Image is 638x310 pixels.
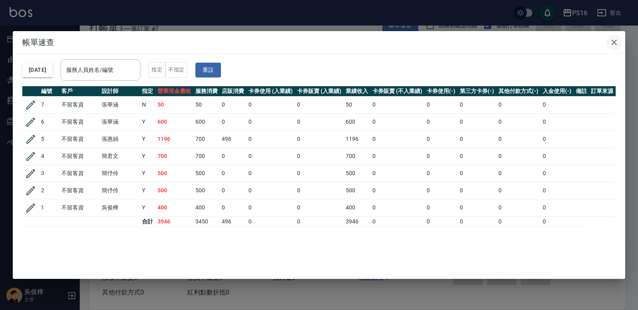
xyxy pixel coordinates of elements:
[541,113,574,130] td: 0
[458,182,496,199] td: 0
[370,96,425,113] td: 0
[496,148,541,165] td: 0
[220,216,246,227] td: 496
[541,148,574,165] td: 0
[295,96,344,113] td: 0
[246,130,295,148] td: 0
[39,113,59,130] td: 6
[140,113,155,130] td: Y
[295,113,344,130] td: 0
[193,182,220,199] td: 500
[59,165,100,182] td: 不留客資
[541,165,574,182] td: 0
[140,86,155,97] th: 指定
[425,182,458,199] td: 0
[156,199,193,216] td: 400
[496,216,541,227] td: 0
[59,148,100,165] td: 不留客資
[140,165,155,182] td: Y
[589,86,616,97] th: 訂單來源
[458,86,496,97] th: 第三方卡券(-)
[148,62,165,78] button: 指定
[425,216,458,227] td: 0
[458,113,496,130] td: 0
[140,182,155,199] td: Y
[140,216,155,227] td: 合計
[370,199,425,216] td: 0
[140,130,155,148] td: Y
[59,113,100,130] td: 不留客資
[220,148,246,165] td: 0
[496,113,541,130] td: 0
[195,63,221,77] button: 重設
[39,182,59,199] td: 2
[246,182,295,199] td: 0
[100,113,140,130] td: 張華涵
[246,165,295,182] td: 0
[220,182,246,199] td: 0
[295,130,344,148] td: 0
[220,96,246,113] td: 0
[425,86,458,97] th: 卡券使用(-)
[39,148,59,165] td: 4
[100,199,140,216] td: 吳俊樺
[140,96,155,113] td: N
[370,216,425,227] td: 0
[496,96,541,113] td: 0
[246,86,295,97] th: 卡券使用 (入業績)
[156,148,193,165] td: 700
[22,63,53,77] button: [DATE]
[193,86,220,97] th: 服務消費
[246,96,295,113] td: 0
[496,182,541,199] td: 0
[370,165,425,182] td: 0
[370,148,425,165] td: 0
[458,148,496,165] td: 0
[59,86,100,97] th: 客戶
[13,31,625,53] h2: 帳單速查
[193,130,220,148] td: 700
[295,148,344,165] td: 0
[425,130,458,148] td: 0
[246,199,295,216] td: 0
[59,182,100,199] td: 不留客資
[156,165,193,182] td: 500
[220,130,246,148] td: 496
[193,199,220,216] td: 400
[246,113,295,130] td: 0
[344,113,370,130] td: 600
[541,130,574,148] td: 0
[295,86,344,97] th: 卡券販賣 (入業績)
[246,148,295,165] td: 0
[295,182,344,199] td: 0
[59,96,100,113] td: 不留客資
[165,62,187,78] button: 不指定
[140,148,155,165] td: Y
[100,182,140,199] td: 簡伃伶
[193,96,220,113] td: 50
[344,182,370,199] td: 500
[246,216,295,227] td: 0
[39,130,59,148] td: 5
[295,199,344,216] td: 0
[295,165,344,182] td: 0
[425,199,458,216] td: 0
[156,96,193,113] td: 50
[295,216,344,227] td: 0
[541,96,574,113] td: 0
[370,86,425,97] th: 卡券販賣 (不入業績)
[425,165,458,182] td: 0
[59,199,100,216] td: 不留客資
[344,96,370,113] td: 50
[100,130,140,148] td: 張惠娟
[220,165,246,182] td: 0
[425,96,458,113] td: 0
[496,199,541,216] td: 0
[458,130,496,148] td: 0
[344,199,370,216] td: 400
[574,86,589,97] th: 備註
[220,86,246,97] th: 店販消費
[156,182,193,199] td: 500
[344,86,370,97] th: 業績收入
[140,199,155,216] td: Y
